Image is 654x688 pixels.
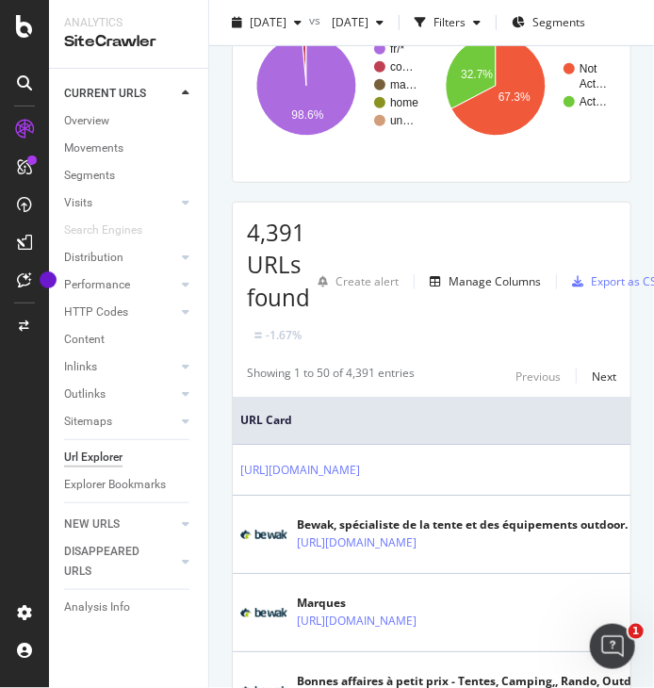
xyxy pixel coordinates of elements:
[390,114,414,127] text: un…
[515,365,561,387] button: Previous
[64,139,123,158] div: Movements
[629,624,644,639] span: 1
[64,275,130,295] div: Performance
[335,273,399,289] div: Create alert
[64,111,195,131] a: Overview
[297,533,417,552] a: [URL][DOMAIN_NAME]
[64,221,161,240] a: Search Engines
[64,357,97,377] div: Inlinks
[64,31,193,53] div: SiteCrawler
[64,542,159,582] div: DISAPPEARED URLS
[324,8,391,38] button: [DATE]
[64,598,195,617] a: Analysis Info
[580,77,607,90] text: Act…
[247,217,310,313] span: 4,391 URLs found
[64,166,195,186] a: Segments
[64,303,128,322] div: HTTP Codes
[64,248,176,268] a: Distribution
[515,369,561,385] div: Previous
[499,90,531,104] text: 67.3%
[64,448,195,467] a: Url Explorer
[250,14,286,30] span: 2025 Sep. 23rd
[592,369,616,385] div: Next
[390,78,417,91] text: ma…
[64,330,195,350] a: Content
[449,273,541,289] div: Manage Columns
[240,461,360,480] a: [URL][DOMAIN_NAME]
[40,271,57,288] div: Tooltip anchor
[309,12,324,28] span: vs
[240,608,287,617] img: main image
[254,333,262,338] img: Equal
[590,624,635,669] iframe: Intercom live chat
[407,8,488,38] button: Filters
[422,270,541,293] button: Manage Columns
[240,530,287,539] img: main image
[580,95,607,108] text: Act…
[64,193,176,213] a: Visits
[64,515,176,534] a: NEW URLS
[436,4,616,168] svg: A chart.
[64,475,166,495] div: Explorer Bookmarks
[297,516,628,533] div: Bewak, spécialiste de la tente et des équipements outdoor.
[64,598,130,617] div: Analysis Info
[64,542,176,582] a: DISAPPEARED URLS
[64,166,115,186] div: Segments
[64,412,112,432] div: Sitemaps
[64,84,146,104] div: CURRENT URLS
[504,8,593,38] button: Segments
[64,385,176,404] a: Outlinks
[64,303,176,322] a: HTTP Codes
[64,385,106,404] div: Outlinks
[64,475,195,495] a: Explorer Bookmarks
[64,84,176,104] a: CURRENT URLS
[64,330,105,350] div: Content
[310,267,399,297] button: Create alert
[247,365,415,387] div: Showing 1 to 50 of 4,391 entries
[291,108,323,122] text: 98.6%
[64,139,195,158] a: Movements
[297,595,478,612] div: Marques
[324,14,368,30] span: 2025 Aug. 12th
[64,412,176,432] a: Sitemaps
[532,14,585,30] span: Segments
[266,327,302,343] div: -1.67%
[247,4,427,168] svg: A chart.
[390,96,418,109] text: home
[390,60,414,74] text: co…
[64,111,109,131] div: Overview
[592,365,616,387] button: Next
[64,275,176,295] a: Performance
[64,15,193,31] div: Analytics
[433,14,466,30] div: Filters
[64,357,176,377] a: Inlinks
[64,248,123,268] div: Distribution
[297,612,417,631] a: [URL][DOMAIN_NAME]
[461,68,493,81] text: 32.7%
[224,8,309,38] button: [DATE]
[580,62,597,75] text: Not
[64,515,120,534] div: NEW URLS
[64,448,123,467] div: Url Explorer
[64,193,92,213] div: Visits
[64,221,142,240] div: Search Engines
